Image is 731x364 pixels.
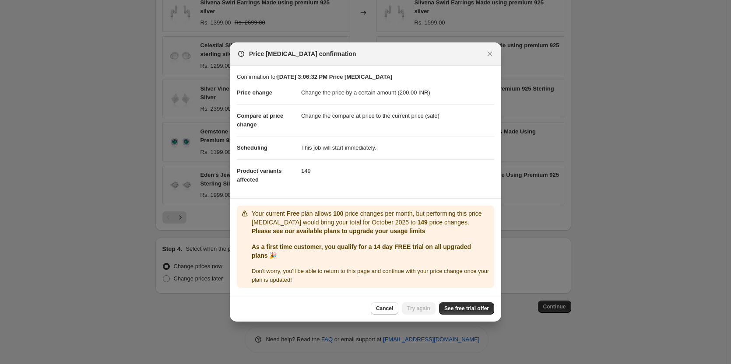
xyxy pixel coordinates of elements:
[301,159,494,182] dd: 149
[237,168,282,183] span: Product variants affected
[237,112,283,128] span: Compare at price change
[417,219,427,226] b: 149
[301,136,494,159] dd: This job will start immediately.
[444,305,489,312] span: See free trial offer
[287,210,300,217] b: Free
[439,302,494,315] a: See free trial offer
[252,227,491,235] p: Please see our available plans to upgrade your usage limits
[252,209,491,227] p: Your current plan allows price changes per month, but performing this price [MEDICAL_DATA] would ...
[249,49,356,58] span: Price [MEDICAL_DATA] confirmation
[237,89,272,96] span: Price change
[237,73,494,81] p: Confirmation for
[301,81,494,104] dd: Change the price by a certain amount (200.00 INR)
[333,210,343,217] b: 100
[252,243,471,259] b: As a first time customer, you qualify for a 14 day FREE trial on all upgraded plans 🎉
[252,268,489,283] span: Don ' t worry, you ' ll be able to return to this page and continue with your price change once y...
[371,302,398,315] button: Cancel
[301,104,494,127] dd: Change the compare at price to the current price (sale)
[484,48,496,60] button: Close
[376,305,393,312] span: Cancel
[237,144,267,151] span: Scheduling
[277,73,392,80] b: [DATE] 3:06:32 PM Price [MEDICAL_DATA]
